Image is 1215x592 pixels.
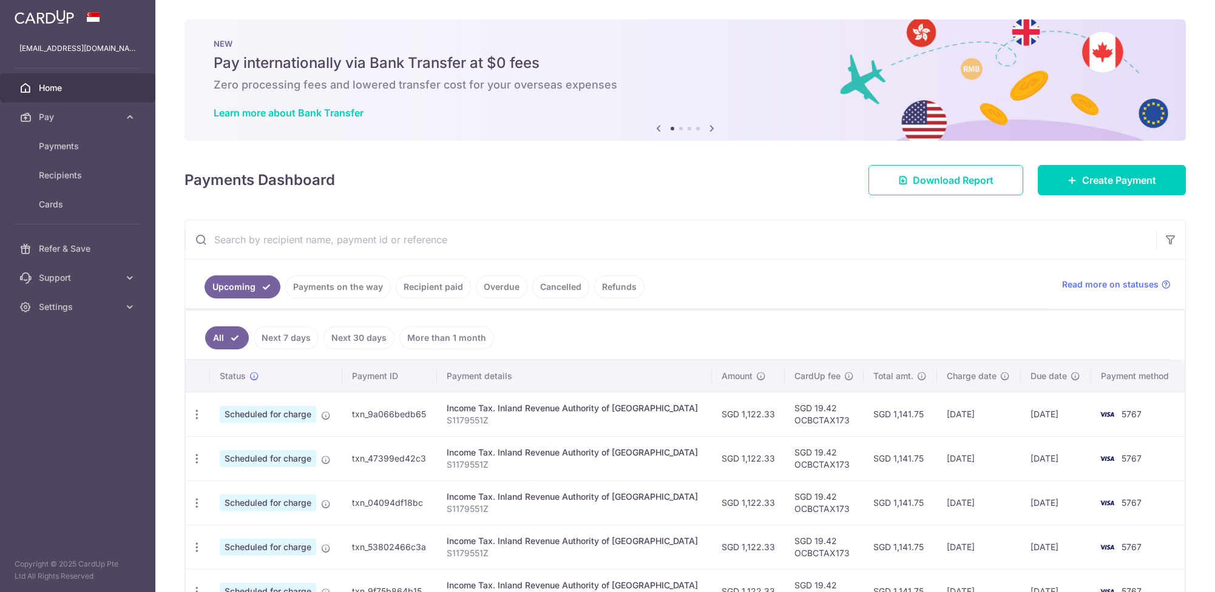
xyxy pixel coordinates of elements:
span: Download Report [913,173,993,187]
td: [DATE] [1021,525,1091,569]
a: Read more on statuses [1062,278,1171,291]
span: CardUp fee [794,370,841,382]
div: Income Tax. Inland Revenue Authority of [GEOGRAPHIC_DATA] [447,446,702,459]
span: Scheduled for charge [220,406,316,423]
th: Payment method [1091,360,1185,392]
div: Income Tax. Inland Revenue Authority of [GEOGRAPHIC_DATA] [447,402,702,414]
span: Home [39,82,119,94]
a: Refunds [594,275,645,298]
span: Charge date [947,370,997,382]
img: Bank Card [1095,540,1119,554]
span: 5767 [1122,453,1142,463]
td: [DATE] [1021,480,1091,525]
td: SGD 1,141.75 [864,436,938,480]
h5: Pay internationally via Bank Transfer at $0 fees [214,53,1157,73]
td: [DATE] [937,436,1021,480]
div: Income Tax. Inland Revenue Authority of [GEOGRAPHIC_DATA] [447,491,702,503]
span: Payments [39,140,119,152]
span: Read more on statuses [1062,278,1159,291]
h6: Zero processing fees and lowered transfer cost for your overseas expenses [214,78,1157,92]
a: Download Report [868,165,1023,195]
img: Bank Card [1095,451,1119,466]
h4: Payments Dashboard [184,169,335,191]
a: Next 30 days [323,326,394,349]
div: Income Tax. Inland Revenue Authority of [GEOGRAPHIC_DATA] [447,535,702,547]
span: Cards [39,198,119,210]
th: Payment details [437,360,711,392]
th: Payment ID [342,360,437,392]
td: [DATE] [1021,436,1091,480]
span: Amount [722,370,753,382]
a: Upcoming [205,275,280,298]
p: [EMAIL_ADDRESS][DOMAIN_NAME] [19,42,136,55]
span: 5767 [1122,542,1142,552]
img: CardUp [15,10,74,24]
td: SGD 1,122.33 [712,480,785,525]
td: SGD 19.42 OCBCTAX173 [785,392,864,436]
a: More than 1 month [399,326,494,349]
td: SGD 1,141.75 [864,392,938,436]
td: SGD 1,141.75 [864,480,938,525]
td: SGD 1,122.33 [712,436,785,480]
td: txn_9a066bedb65 [342,392,437,436]
td: txn_04094df18bc [342,480,437,525]
span: Scheduled for charge [220,539,316,556]
img: Bank Card [1095,407,1119,422]
p: S1179551Z [447,459,702,471]
span: Pay [39,111,119,123]
td: txn_53802466c3a [342,525,437,569]
span: 5767 [1122,497,1142,508]
span: Settings [39,301,119,313]
span: Scheduled for charge [220,450,316,467]
a: All [205,326,249,349]
td: [DATE] [937,480,1021,525]
img: Bank Card [1095,496,1119,510]
p: S1179551Z [447,503,702,515]
a: Next 7 days [254,326,319,349]
span: Recipients [39,169,119,181]
span: Due date [1031,370,1067,382]
a: Overdue [476,275,527,298]
input: Search by recipient name, payment id or reference [185,220,1156,259]
p: NEW [214,39,1157,49]
img: Bank transfer banner [184,19,1186,141]
p: S1179551Z [447,547,702,559]
a: Create Payment [1038,165,1186,195]
a: Cancelled [532,275,589,298]
a: Payments on the way [285,275,391,298]
td: SGD 1,122.33 [712,392,785,436]
td: [DATE] [1021,392,1091,436]
td: [DATE] [937,392,1021,436]
span: Refer & Save [39,243,119,255]
td: SGD 1,141.75 [864,525,938,569]
span: 5767 [1122,409,1142,419]
span: Create Payment [1082,173,1156,187]
a: Learn more about Bank Transfer [214,107,364,119]
td: txn_47399ed42c3 [342,436,437,480]
span: Status [220,370,246,382]
a: Recipient paid [396,275,471,298]
p: S1179551Z [447,414,702,426]
td: [DATE] [937,525,1021,569]
td: SGD 19.42 OCBCTAX173 [785,480,864,525]
td: SGD 19.42 OCBCTAX173 [785,525,864,569]
td: SGD 1,122.33 [712,525,785,569]
span: Support [39,272,119,284]
span: Total amt. [873,370,913,382]
span: Scheduled for charge [220,494,316,511]
td: SGD 19.42 OCBCTAX173 [785,436,864,480]
div: Income Tax. Inland Revenue Authority of [GEOGRAPHIC_DATA] [447,579,702,591]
